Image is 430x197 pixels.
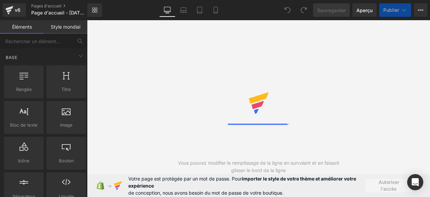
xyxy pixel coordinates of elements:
[356,7,373,13] font: Aperçu
[31,10,105,15] font: Page d'accueil - [DATE] 20:59:57
[60,122,73,128] font: Image
[317,7,346,13] font: Sauvegarder
[128,176,356,189] font: importer le style de votre thème et améliorer votre expérience
[6,55,17,60] font: Base
[61,87,71,92] font: Titre
[379,3,411,17] button: Publier
[191,3,208,17] a: Comprimé
[159,3,175,17] a: Bureau
[281,3,294,17] button: Défaire
[352,3,377,17] a: Aperçu
[407,174,423,190] div: Ouvrir Intercom Messenger
[383,7,399,13] font: Publier
[128,176,242,182] font: Votre page est protégée par un mot de passe. Pour
[51,24,80,30] font: Style mondial
[12,24,32,30] font: Éléments
[31,3,98,9] a: Pages d'accueil
[175,3,191,17] a: Ordinateur portable
[31,3,61,8] font: Pages d'accueil
[297,3,310,17] button: Refaire
[3,3,26,17] a: v6
[178,160,339,173] font: Vous pouvez modifier le remplissage de la ligne en survolant et en faisant glisser le bord de la ...
[18,158,30,163] font: Icône
[59,158,74,163] font: Bouton
[208,3,224,17] a: Mobile
[16,87,32,92] font: Rangée
[87,3,102,17] a: Nouvelle bibliothèque
[10,122,38,128] font: Bloc de texte
[379,179,399,192] font: Autoriser l'accès
[365,179,412,192] button: Autoriser l'accès
[414,3,427,17] button: Plus
[128,190,284,196] font: de conception, nous avons besoin du mot de passe de votre boutique.
[15,7,20,13] font: v6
